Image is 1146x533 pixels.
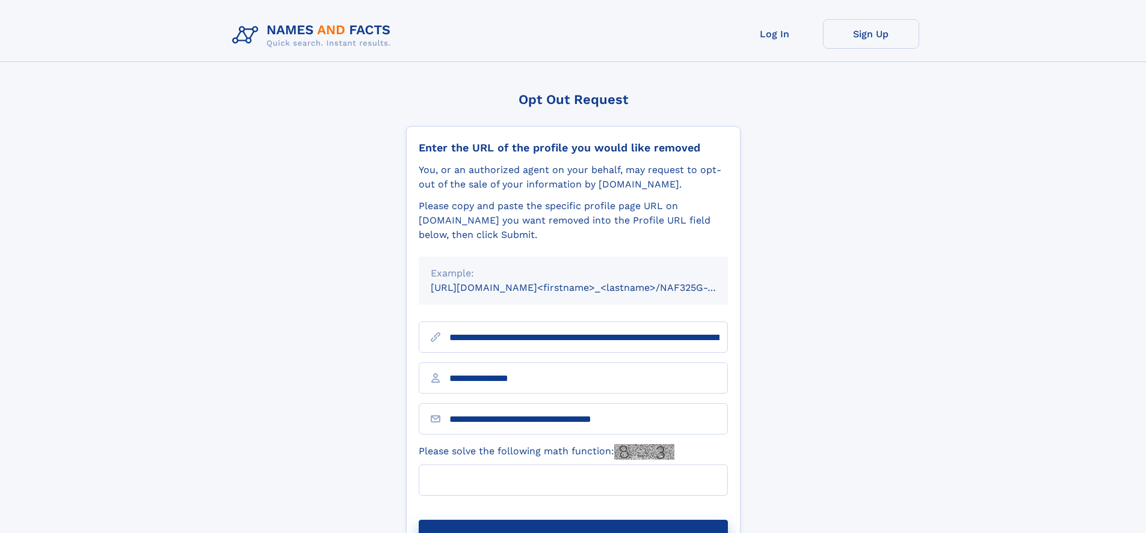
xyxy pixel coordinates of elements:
[406,92,741,107] div: Opt Out Request
[823,19,919,49] a: Sign Up
[431,282,751,293] small: [URL][DOMAIN_NAME]<firstname>_<lastname>/NAF325G-xxxxxxxx
[419,444,674,460] label: Please solve the following math function:
[727,19,823,49] a: Log In
[227,19,401,52] img: Logo Names and Facts
[419,163,728,192] div: You, or an authorized agent on your behalf, may request to opt-out of the sale of your informatio...
[419,141,728,154] div: Enter the URL of the profile you would like removed
[431,266,716,281] div: Example:
[419,199,728,242] div: Please copy and paste the specific profile page URL on [DOMAIN_NAME] you want removed into the Pr...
